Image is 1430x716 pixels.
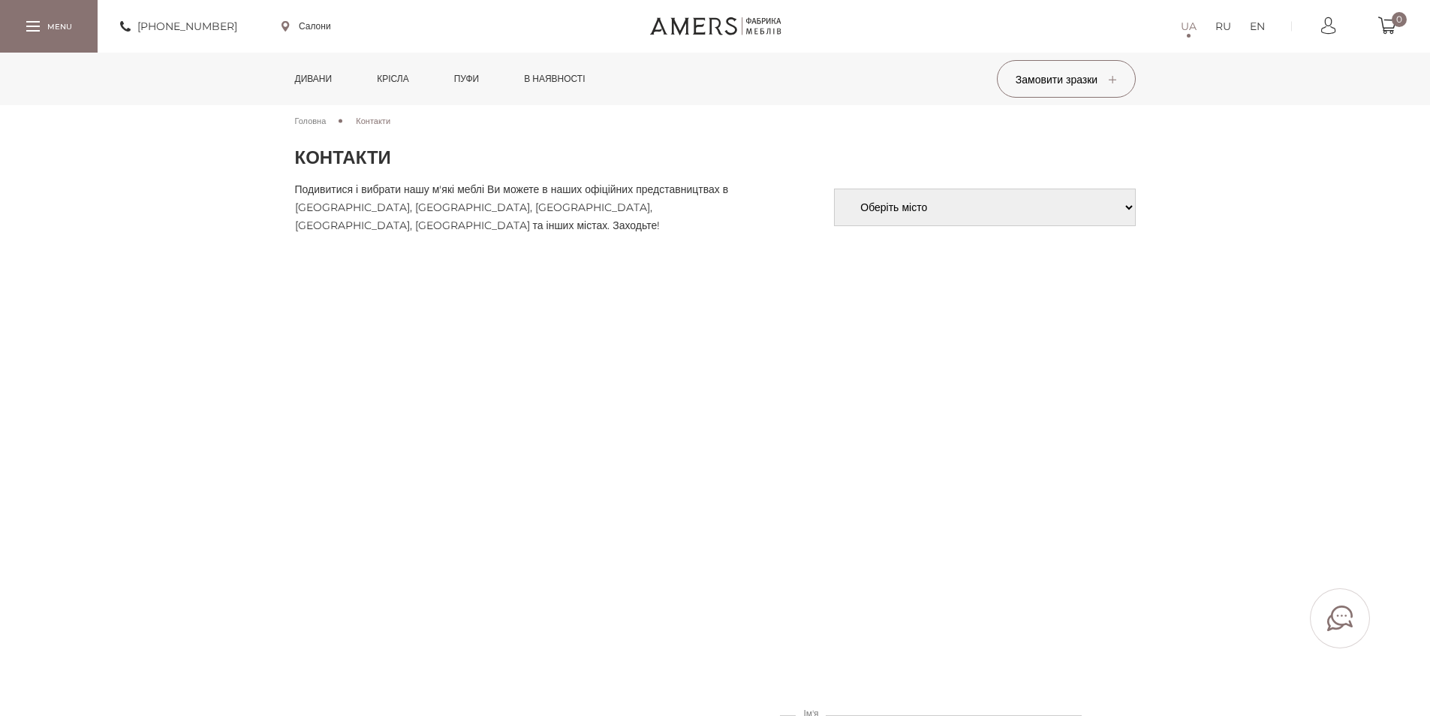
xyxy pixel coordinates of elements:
a: Пуфи [443,53,491,105]
span: Замовити зразки [1016,73,1116,86]
a: Салони [281,20,331,33]
span: 0 [1392,12,1407,27]
p: Подивитися і вибрати нашу м'які меблі Ви можете в наших офіційних представництвах в [GEOGRAPHIC_D... [295,180,758,234]
a: EN [1250,17,1265,35]
a: [PHONE_NUMBER] [120,17,237,35]
a: RU [1215,17,1231,35]
h1: Контакти [295,147,1136,169]
a: UA [1181,17,1197,35]
a: Головна [295,114,327,128]
button: Замовити зразки [997,60,1136,98]
a: Дивани [284,53,344,105]
a: Крісла [366,53,420,105]
a: в наявності [513,53,596,105]
span: Головна [295,116,327,126]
